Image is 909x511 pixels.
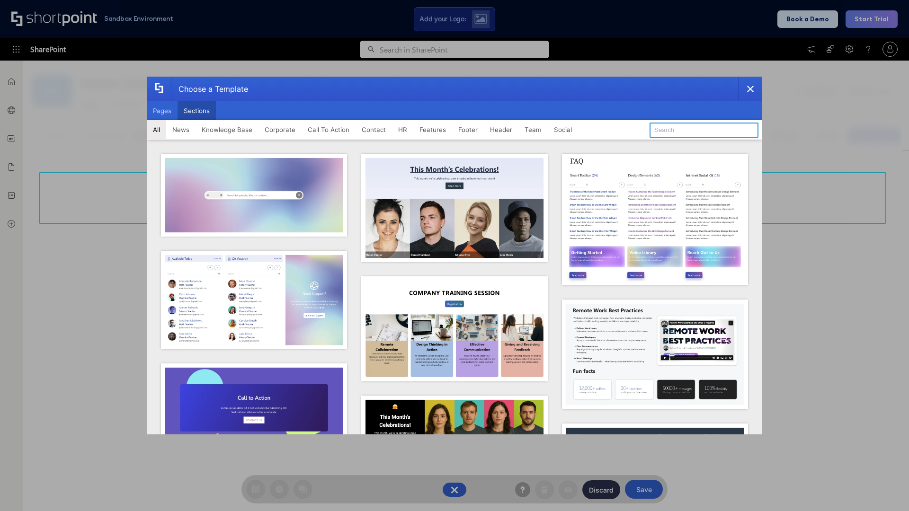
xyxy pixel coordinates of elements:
[548,120,578,139] button: Social
[392,120,413,139] button: HR
[302,120,356,139] button: Call To Action
[862,466,909,511] iframe: Chat Widget
[147,101,178,120] button: Pages
[258,120,302,139] button: Corporate
[452,120,484,139] button: Footer
[178,101,216,120] button: Sections
[413,120,452,139] button: Features
[484,120,518,139] button: Header
[166,120,196,139] button: News
[171,77,248,101] div: Choose a Template
[147,77,762,434] div: template selector
[356,120,392,139] button: Contact
[196,120,258,139] button: Knowledge Base
[147,120,166,139] button: All
[650,123,758,138] input: Search
[518,120,548,139] button: Team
